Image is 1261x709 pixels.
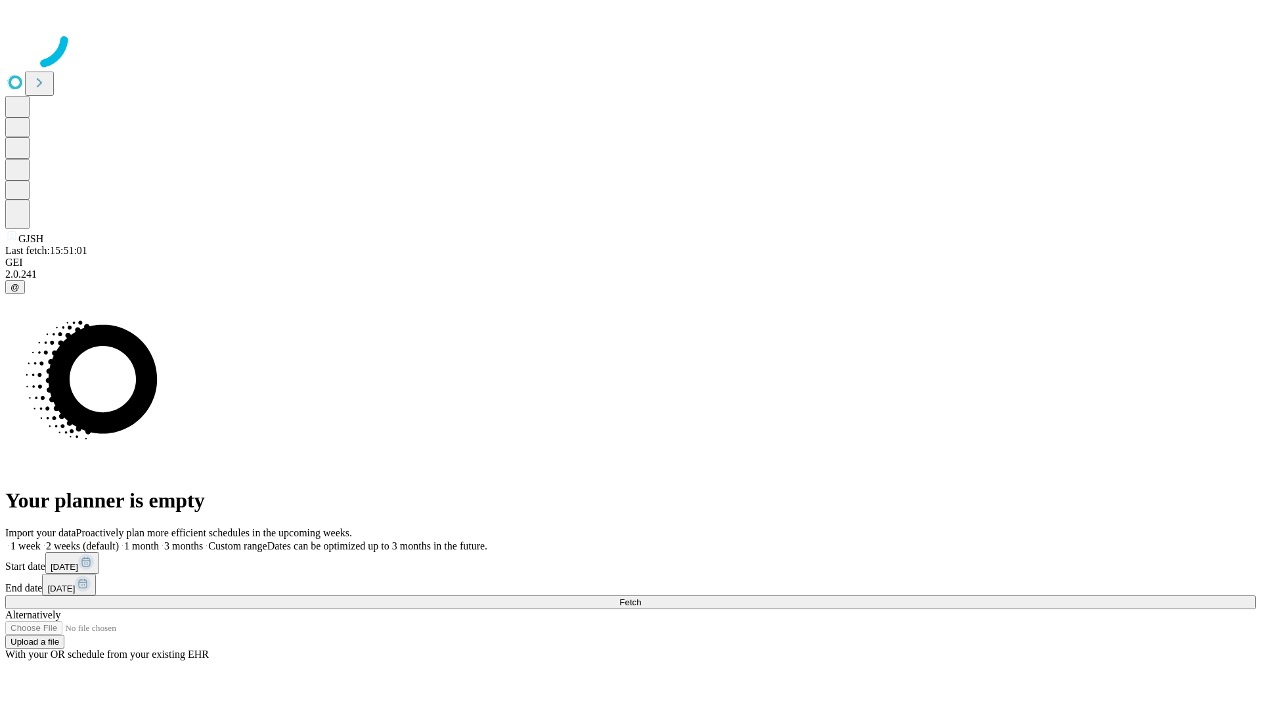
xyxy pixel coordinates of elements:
[11,540,41,551] span: 1 week
[42,574,96,595] button: [DATE]
[619,597,641,607] span: Fetch
[5,552,1256,574] div: Start date
[5,280,25,294] button: @
[124,540,159,551] span: 1 month
[208,540,267,551] span: Custom range
[18,233,43,244] span: GJSH
[51,562,78,572] span: [DATE]
[267,540,487,551] span: Dates can be optimized up to 3 months in the future.
[11,282,20,292] span: @
[76,527,352,538] span: Proactively plan more efficient schedules in the upcoming weeks.
[5,245,87,256] span: Last fetch: 15:51:01
[5,257,1256,269] div: GEI
[45,552,99,574] button: [DATE]
[5,574,1256,595] div: End date
[5,595,1256,609] button: Fetch
[5,527,76,538] span: Import your data
[47,584,75,593] span: [DATE]
[5,488,1256,513] h1: Your planner is empty
[164,540,203,551] span: 3 months
[5,635,64,649] button: Upload a file
[5,269,1256,280] div: 2.0.241
[5,609,60,620] span: Alternatively
[46,540,119,551] span: 2 weeks (default)
[5,649,209,660] span: With your OR schedule from your existing EHR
